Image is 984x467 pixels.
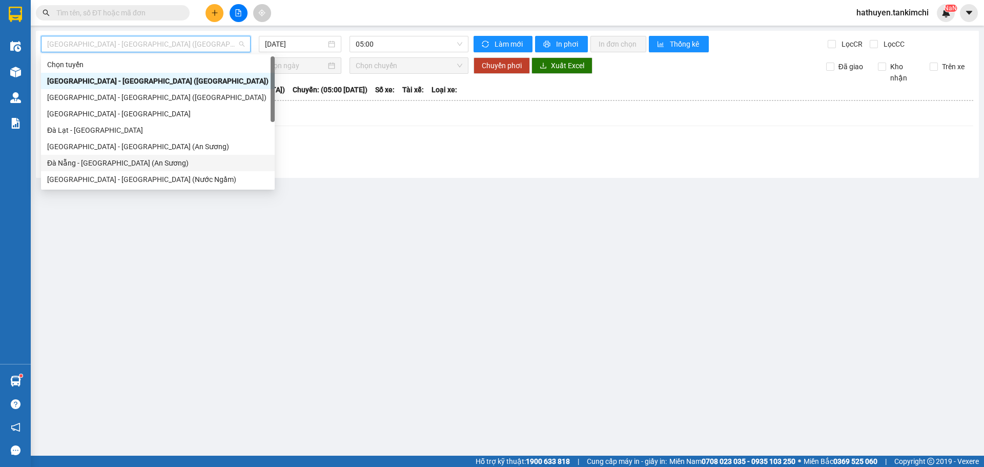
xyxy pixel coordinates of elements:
[10,67,21,77] img: warehouse-icon
[43,9,50,16] span: search
[41,155,275,171] div: Đà Nẵng - Sài Gòn (An Sương)
[587,456,667,467] span: Cung cấp máy in - giấy in:
[886,61,922,84] span: Kho nhận
[47,59,269,70] div: Chọn tuyến
[41,106,275,122] div: Đà Nẵng - Đà Lạt
[804,456,877,467] span: Miền Bắc
[258,9,265,16] span: aim
[10,92,21,103] img: warehouse-icon
[356,36,462,52] span: 05:00
[41,138,275,155] div: Sài Gòn - Đà Nẵng (An Sương)
[402,84,424,95] span: Tài xế:
[206,4,223,22] button: plus
[960,4,978,22] button: caret-down
[556,38,580,50] span: In phơi
[47,36,244,52] span: Đà Nẵng - Hà Nội (Hàng)
[474,57,530,74] button: Chuyển phơi
[11,445,20,455] span: message
[834,61,867,72] span: Đã giao
[47,125,269,136] div: Đà Lạt - [GEOGRAPHIC_DATA]
[235,9,242,16] span: file-add
[47,141,269,152] div: [GEOGRAPHIC_DATA] - [GEOGRAPHIC_DATA] (An Sương)
[798,459,801,463] span: ⚪️
[965,8,974,17] span: caret-down
[47,92,269,103] div: [GEOGRAPHIC_DATA] - [GEOGRAPHIC_DATA] ([GEOGRAPHIC_DATA])
[265,60,326,71] input: Chọn ngày
[833,457,877,465] strong: 0369 525 060
[531,57,592,74] button: downloadXuất Excel
[669,456,795,467] span: Miền Nam
[10,41,21,52] img: warehouse-icon
[543,40,552,49] span: printer
[19,374,23,377] sup: 1
[56,7,177,18] input: Tìm tên, số ĐT hoặc mã đơn
[837,38,864,50] span: Lọc CR
[11,422,20,432] span: notification
[211,9,218,16] span: plus
[941,8,951,17] img: icon-new-feature
[9,7,22,22] img: logo-vxr
[41,73,275,89] div: Đà Nẵng - Hà Nội (Hàng)
[927,458,934,465] span: copyright
[265,38,326,50] input: 11/08/2025
[702,457,795,465] strong: 0708 023 035 - 0935 103 250
[657,40,666,49] span: bar-chart
[41,171,275,188] div: Đà Nẵng - Hà Nội (Nước Ngầm)
[474,36,532,52] button: syncLàm mới
[47,75,269,87] div: [GEOGRAPHIC_DATA] - [GEOGRAPHIC_DATA] ([GEOGRAPHIC_DATA])
[253,4,271,22] button: aim
[293,84,367,95] span: Chuyến: (05:00 [DATE])
[495,38,524,50] span: Làm mới
[47,174,269,185] div: [GEOGRAPHIC_DATA] - [GEOGRAPHIC_DATA] (Nước Ngầm)
[578,456,579,467] span: |
[41,56,275,73] div: Chọn tuyến
[938,61,969,72] span: Trên xe
[47,108,269,119] div: [GEOGRAPHIC_DATA] - [GEOGRAPHIC_DATA]
[590,36,646,52] button: In đơn chọn
[944,5,957,12] sup: NaN
[476,456,570,467] span: Hỗ trợ kỹ thuật:
[10,376,21,387] img: warehouse-icon
[41,89,275,106] div: Hà Nội - Đà Nẵng (Hàng)
[375,84,395,95] span: Số xe:
[482,40,490,49] span: sync
[356,58,462,73] span: Chọn chuyến
[432,84,457,95] span: Loại xe:
[535,36,588,52] button: printerIn phơi
[848,6,937,19] span: hathuyen.tankimchi
[230,4,248,22] button: file-add
[879,38,906,50] span: Lọc CC
[649,36,709,52] button: bar-chartThống kê
[47,157,269,169] div: Đà Nẵng - [GEOGRAPHIC_DATA] (An Sương)
[885,456,887,467] span: |
[670,38,701,50] span: Thống kê
[526,457,570,465] strong: 1900 633 818
[10,118,21,129] img: solution-icon
[41,122,275,138] div: Đà Lạt - Đà Nẵng
[11,399,20,409] span: question-circle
